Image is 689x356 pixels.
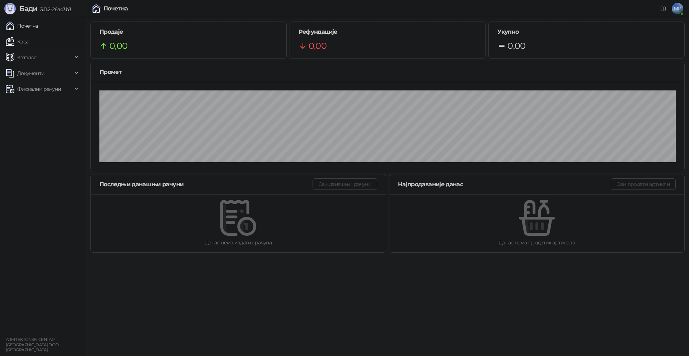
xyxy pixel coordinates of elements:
[401,239,673,247] div: Данас нема продатих артикала
[6,34,28,49] a: Каса
[657,3,669,14] a: Документација
[497,28,676,36] h5: Укупно
[103,6,128,11] div: Почетна
[309,39,327,53] span: 0,00
[99,67,676,76] div: Промет
[299,28,477,36] h5: Рефундације
[17,66,44,80] span: Документи
[611,178,676,190] button: Сви продати артикли
[398,180,611,189] div: Најпродаваније данас
[19,4,37,13] span: Бади
[17,50,37,65] span: Каталог
[507,39,525,53] span: 0,00
[4,3,16,14] img: Logo
[6,19,38,33] a: Почетна
[99,28,278,36] h5: Продаје
[6,337,59,352] small: ARHITEKTONSKI CENTAR [GEOGRAPHIC_DATA] DOO [GEOGRAPHIC_DATA]
[313,178,377,190] button: Сви данашњи рачуни
[17,82,61,96] span: Фискални рачуни
[672,3,683,14] span: MP
[99,180,313,189] div: Последњи данашњи рачуни
[109,39,127,53] span: 0,00
[37,6,71,13] span: 3.11.2-26ac3b3
[102,239,374,247] div: Данас нема издатих рачуна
